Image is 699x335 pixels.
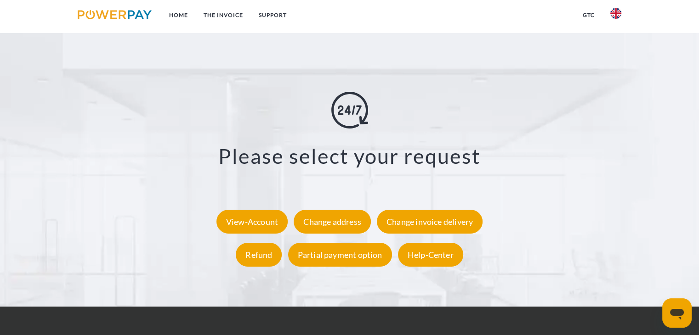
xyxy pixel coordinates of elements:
img: logo-powerpay.svg [78,10,152,19]
h3: Please select your request [46,143,653,168]
a: Support [251,7,295,23]
a: Home [161,7,196,23]
a: Help-Center [396,249,466,259]
div: Partial payment option [288,242,392,266]
img: en [610,8,621,19]
img: online-shopping.svg [331,91,368,128]
a: Change invoice delivery [375,216,485,226]
a: Partial payment option [286,249,394,259]
a: GTC [575,7,602,23]
div: Refund [236,242,282,266]
div: Change invoice delivery [377,209,483,233]
a: View-Account [214,216,290,226]
div: View-Account [216,209,288,233]
div: Change address [294,209,371,233]
a: Refund [233,249,284,259]
a: Change address [291,216,373,226]
a: THE INVOICE [196,7,251,23]
iframe: Button to launch messaging window [662,298,692,328]
div: Help-Center [398,242,463,266]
